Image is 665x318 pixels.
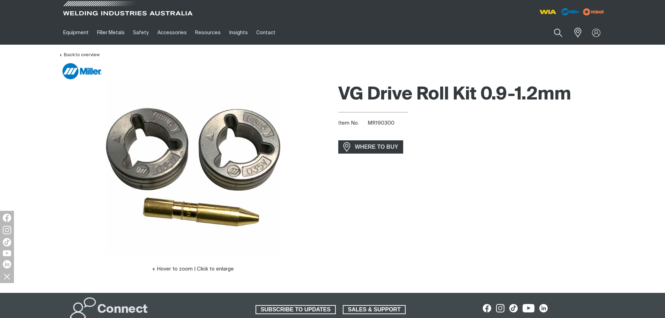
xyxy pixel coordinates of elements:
span: SALES & SUPPORT [343,305,405,314]
a: Equipment [59,21,93,45]
button: Hover to zoom | Click to enlarge [148,265,238,273]
button: Search products [546,24,570,41]
img: miller [581,7,606,17]
a: WHERE TO BUY [338,140,404,153]
nav: Main [59,21,470,45]
img: Facebook [3,214,11,222]
a: Contact [252,21,280,45]
a: Back to overview [59,53,99,57]
h1: VG Drive Roll Kit 0.9-1.2mm [338,83,606,106]
img: VG Drive Roll Kit 0.9-1.2mm [106,80,280,254]
a: Safety [129,21,153,45]
span: MR190300 [368,120,394,126]
a: SALES & SUPPORT [343,305,406,314]
a: Insights [225,21,252,45]
span: WHERE TO BUY [350,141,403,153]
input: Product name or item number... [537,24,570,41]
img: YouTube [3,250,11,256]
a: Accessories [153,21,191,45]
h2: Connect [97,302,148,317]
img: TikTok [3,238,11,246]
a: Filler Metals [93,21,129,45]
a: SUBSCRIBE TO UPDATES [256,305,336,314]
span: Item No. [338,119,367,127]
span: SUBSCRIBE TO UPDATES [256,305,335,314]
a: Resources [191,21,225,45]
img: LinkedIn [3,260,11,268]
img: Instagram [3,226,11,234]
img: hide socials [1,271,13,282]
